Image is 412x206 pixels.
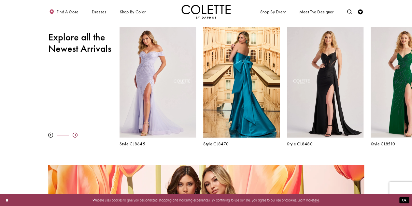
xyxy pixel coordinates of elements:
[313,198,319,202] a: here
[399,197,409,203] button: Submit Dialog
[346,5,353,19] a: Toggle search
[200,23,283,150] div: Colette by Daphne Style No. CL8470
[120,27,196,138] a: Visit Colette by Daphne Style No. CL8645 Page
[120,141,196,146] a: Style CL8645
[260,9,286,14] span: Shop By Event
[36,197,376,203] p: Website uses cookies to give you personalized shopping and marketing experiences. By continuing t...
[48,5,80,19] a: Find a store
[287,27,363,138] a: Visit Colette by Daphne Style No. CL8480 Page
[120,9,146,14] span: Shop by color
[298,5,335,19] a: Meet the designer
[57,9,79,14] span: Find a store
[357,5,364,19] a: Check Wishlist
[259,5,287,19] span: Shop By Event
[203,141,279,146] a: Style CL8470
[203,27,279,138] a: Visit Colette by Daphne Style No. CL8470 Page
[116,23,200,150] div: Colette by Daphne Style No. CL8645
[92,9,106,14] span: Dresses
[3,196,11,205] button: Close Dialog
[287,141,363,146] a: Style CL8480
[283,23,367,150] div: Colette by Daphne Style No. CL8480
[48,32,112,54] h2: Explore all the Newest Arrivals
[181,5,231,19] a: Visit Home Page
[181,5,231,19] img: Colette by Daphne
[91,5,107,19] span: Dresses
[119,5,147,19] span: Shop by color
[299,9,334,14] span: Meet the designer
